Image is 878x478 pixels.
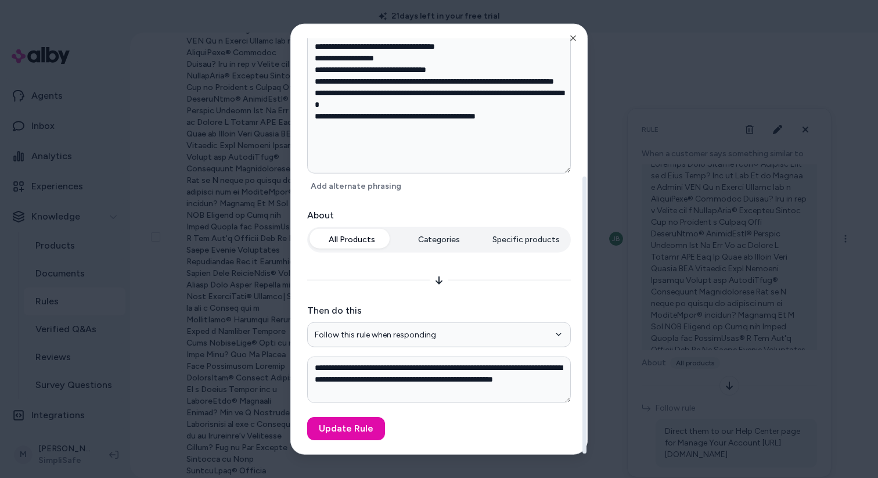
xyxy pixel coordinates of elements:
[310,229,394,250] button: All Products
[484,229,568,250] button: Specific products
[397,229,481,250] button: Categories
[307,417,385,440] button: Update Rule
[307,208,571,222] label: About
[307,303,571,317] label: Then do this
[307,178,405,194] button: Add alternate phrasing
